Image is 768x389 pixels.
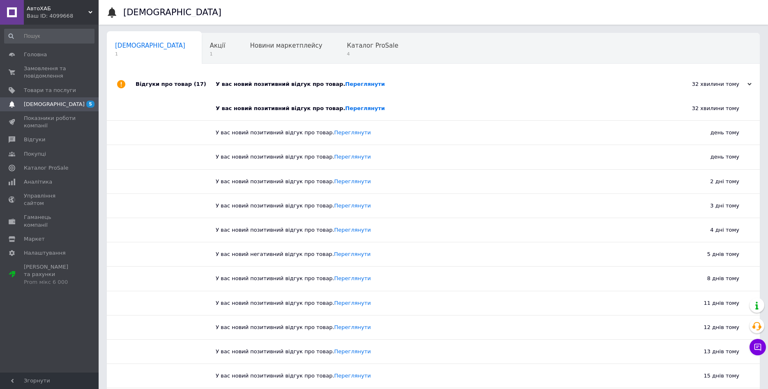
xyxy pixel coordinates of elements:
div: Ваш ID: 4099668 [27,12,99,20]
div: У вас новий позитивний відгук про товар. [216,129,657,136]
a: Переглянути [334,203,371,209]
a: Переглянути [334,300,371,306]
span: Товари та послуги [24,87,76,94]
a: Переглянути [334,154,371,160]
div: 15 днів тому [657,364,760,388]
div: У вас новий позитивний відгук про товар. [216,275,657,282]
span: Каталог ProSale [347,42,398,49]
input: Пошук [4,29,95,44]
div: У вас новий позитивний відгук про товар. [216,226,657,234]
div: У вас новий позитивний відгук про товар. [216,324,657,331]
span: Акції [210,42,226,49]
span: 5 [86,101,95,108]
div: день тому [657,121,760,145]
div: У вас новий позитивний відгук про товар. [216,348,657,355]
div: 13 днів тому [657,340,760,364]
div: 2 дні тому [657,170,760,193]
div: 3 дні тому [657,194,760,218]
a: Переглянути [334,324,371,330]
div: Prom мікс 6 000 [24,279,76,286]
a: Переглянути [334,129,371,136]
div: 4 дні тому [657,218,760,242]
span: Налаштування [24,249,66,257]
div: У вас новий позитивний відгук про товар. [216,202,657,209]
div: 32 хвилини тому [657,97,760,120]
div: У вас новий позитивний відгук про товар. [216,105,657,112]
a: Переглянути [334,348,371,354]
a: Переглянути [334,373,371,379]
span: Показники роботи компанії [24,115,76,129]
span: Замовлення та повідомлення [24,65,76,80]
div: У вас новий негативний відгук про товар. [216,251,657,258]
span: Гаманець компанії [24,214,76,228]
span: 1 [115,51,185,57]
h1: [DEMOGRAPHIC_DATA] [123,7,221,17]
span: 1 [210,51,226,57]
span: [DEMOGRAPHIC_DATA] [115,42,185,49]
div: У вас новий позитивний відгук про товар. [216,372,657,380]
span: Новини маркетплейсу [250,42,322,49]
div: У вас новий позитивний відгук про товар. [216,153,657,161]
div: Відгуки про товар [136,72,216,97]
span: АвтоХАБ [27,5,88,12]
div: 12 днів тому [657,315,760,339]
div: У вас новий позитивний відгук про товар. [216,81,669,88]
div: У вас новий позитивний відгук про товар. [216,299,657,307]
div: 11 днів тому [657,291,760,315]
div: 5 днів тому [657,242,760,266]
span: [DEMOGRAPHIC_DATA] [24,101,85,108]
button: Чат з покупцем [750,339,766,355]
div: 32 хвилини тому [669,81,752,88]
span: Маркет [24,235,45,243]
span: Головна [24,51,47,58]
div: 8 днів тому [657,267,760,290]
a: Переглянути [345,81,385,87]
span: (17) [194,81,206,87]
span: Каталог ProSale [24,164,68,172]
span: Аналітика [24,178,52,186]
span: Управління сайтом [24,192,76,207]
a: Переглянути [334,275,371,281]
span: Покупці [24,150,46,158]
a: Переглянути [334,178,371,184]
span: 4 [347,51,398,57]
div: У вас новий позитивний відгук про товар. [216,178,657,185]
a: Переглянути [345,105,385,111]
div: день тому [657,145,760,169]
span: Відгуки [24,136,45,143]
a: Переглянути [334,227,371,233]
span: [PERSON_NAME] та рахунки [24,263,76,286]
a: Переглянути [334,251,371,257]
